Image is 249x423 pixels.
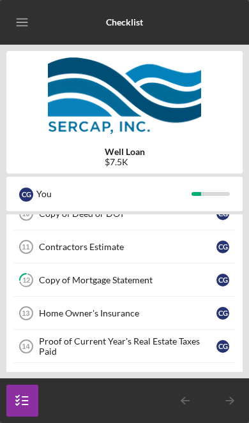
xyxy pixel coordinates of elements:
[216,340,229,353] div: C G
[106,17,143,27] b: Checklist
[22,243,29,251] tspan: 11
[19,188,33,202] div: C G
[39,308,216,318] div: Home Owner's Insurance
[216,241,229,253] div: C G
[105,157,145,167] div: $7.5K
[216,307,229,320] div: C G
[22,276,30,285] tspan: 12
[13,263,236,297] a: 12Copy of Mortgage StatementCG
[39,336,216,357] div: Proof of Current Year's Real Estate Taxes Paid
[22,343,30,350] tspan: 14
[36,183,192,205] div: You
[22,309,29,317] tspan: 13
[216,274,229,286] div: C G
[105,147,145,157] b: Well Loan
[6,57,243,134] img: Product logo
[39,275,216,285] div: Copy of Mortgage Statement
[13,230,236,263] a: 11Contractors EstimateCG
[13,297,236,330] a: 13Home Owner's InsuranceCG
[13,330,236,363] a: 14Proof of Current Year's Real Estate Taxes PaidCG
[39,242,216,252] div: Contractors Estimate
